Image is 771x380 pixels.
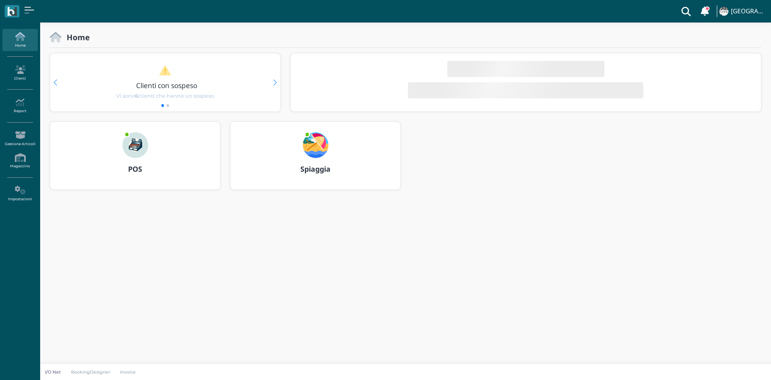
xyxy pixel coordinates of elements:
b: 6 [135,93,138,99]
a: ... [GEOGRAPHIC_DATA] [718,2,766,21]
b: Spiaggia [300,164,330,174]
iframe: Help widget launcher [714,355,764,373]
img: ... [122,132,148,158]
span: Vi sono clienti che hanno un sospeso [116,92,214,100]
a: Home [2,29,37,51]
b: POS [128,164,142,174]
a: Magazzino [2,150,37,172]
div: 1 / 2 [50,53,280,111]
a: Impostazioni [2,183,37,205]
h2: Home [61,33,90,41]
img: ... [303,132,328,158]
h4: [GEOGRAPHIC_DATA] [731,8,766,15]
img: logo [7,7,16,16]
h3: Clienti con sospeso [67,82,266,89]
a: ... Spiaggia [230,121,401,199]
img: ... [719,7,728,16]
div: Previous slide [53,80,57,86]
a: ... POS [50,121,220,199]
a: Clienti [2,62,37,84]
div: Next slide [273,80,277,86]
a: Gestione Articoli [2,127,37,150]
a: Report [2,95,37,117]
a: Clienti con sospeso Vi sono6clienti che hanno un sospeso [65,65,265,100]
